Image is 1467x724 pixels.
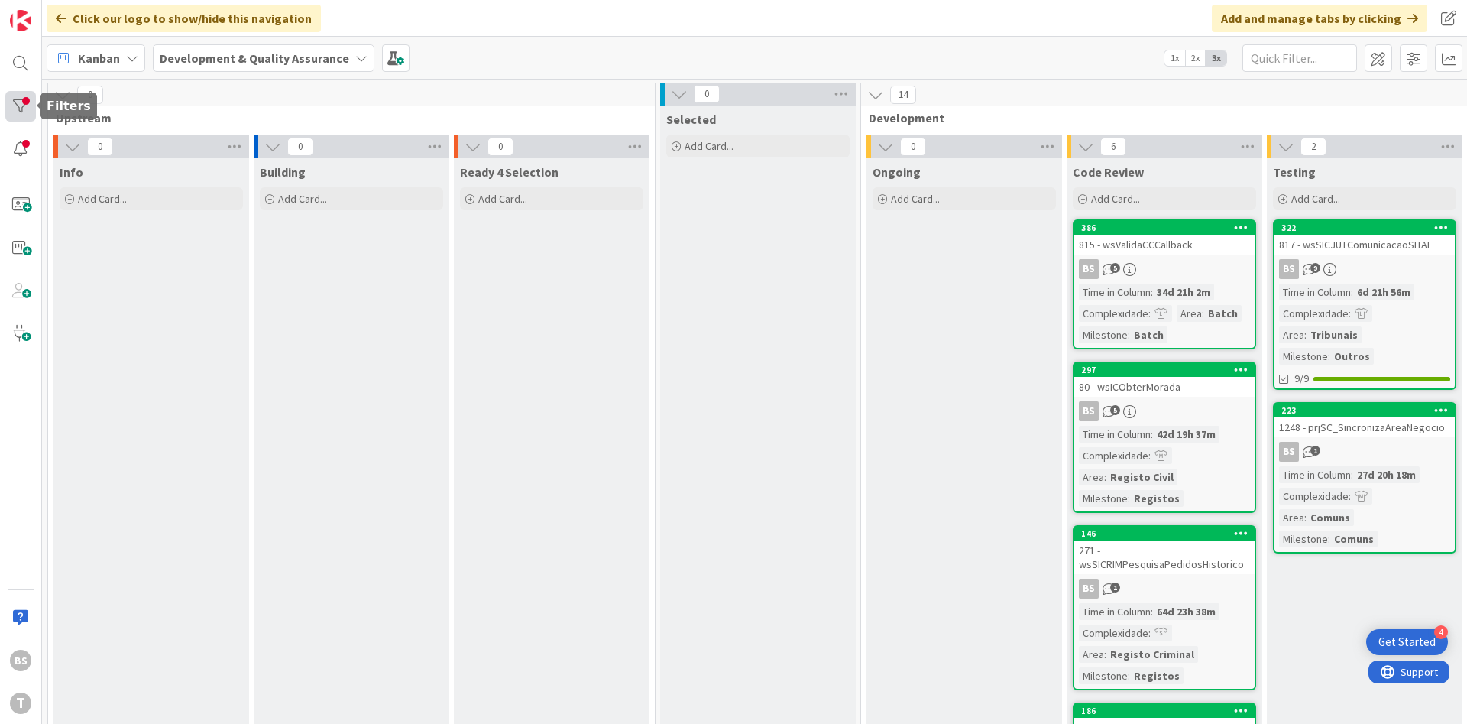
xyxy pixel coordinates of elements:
span: : [1128,326,1130,343]
div: Complexidade [1279,305,1349,322]
div: 223 [1274,404,1455,417]
div: BS [1074,579,1255,599]
span: 9/9 [1294,371,1309,387]
div: 6d 21h 56m [1353,284,1414,300]
div: Batch [1130,326,1167,343]
span: : [1104,469,1106,485]
div: 42d 19h 37m [1153,426,1219,443]
span: 0 [287,138,313,156]
div: 146 [1074,527,1255,541]
span: : [1151,284,1153,300]
div: 146271 - wsSICRIMPesquisaPedidosHistorico [1074,527,1255,574]
span: Add Card... [78,192,127,206]
span: 5 [1110,405,1120,415]
span: : [1104,646,1106,663]
span: 2 [1300,138,1326,156]
div: Registo Civil [1106,469,1177,485]
span: : [1151,426,1153,443]
div: BS [1279,259,1299,279]
div: 1248 - prjSC_SincronizaAreaNegocio [1274,417,1455,437]
span: : [1148,305,1151,322]
div: 29780 - wsICObterMorada [1074,363,1255,397]
span: 0 [87,138,113,156]
span: Add Card... [1291,192,1340,206]
span: Ready 4 Selection [460,164,559,180]
div: 34d 21h 2m [1153,284,1214,300]
span: : [1349,488,1351,505]
div: Milestone [1079,490,1128,507]
div: Complexidade [1079,447,1148,464]
input: Quick Filter... [1242,44,1357,72]
div: Time in Column [1279,284,1351,300]
a: 322817 - wsSICJUTComunicacaoSITAFBSTime in Column:6d 21h 56mComplexidade:Area:TribunaisMilestone:... [1273,219,1456,390]
span: 0 [900,138,926,156]
div: Area [1279,509,1304,526]
div: BS [1079,401,1099,421]
span: : [1148,625,1151,641]
span: : [1328,348,1330,365]
div: BS [10,650,31,671]
div: Area [1177,305,1202,322]
span: Add Card... [1091,192,1140,206]
span: Add Card... [891,192,940,206]
div: Registos [1130,490,1184,507]
div: Open Get Started checklist, remaining modules: 4 [1366,629,1448,655]
div: BS [1074,259,1255,279]
span: : [1351,284,1353,300]
span: Code Review [1073,164,1144,180]
span: 9 [1310,263,1320,273]
div: 815 - wsValidaCCCallback [1074,235,1255,255]
h5: Filters [47,99,91,113]
div: BS [1079,579,1099,599]
div: Area [1079,646,1104,663]
span: 14 [890,86,916,104]
span: 6 [1100,138,1126,156]
span: : [1148,447,1151,464]
div: BS [1274,259,1455,279]
span: Upstream [56,110,636,125]
div: Registos [1130,667,1184,684]
span: : [1128,490,1130,507]
span: : [1128,667,1130,684]
div: Time in Column [1079,603,1151,620]
span: 0 [694,85,720,103]
span: : [1151,603,1153,620]
div: Area [1079,469,1104,485]
span: : [1304,326,1307,343]
span: Add Card... [685,139,733,153]
span: : [1349,305,1351,322]
div: 80 - wsICObterMorada [1074,377,1255,397]
span: Ongoing [873,164,921,180]
b: Development & Quality Assurance [160,50,349,66]
span: : [1304,509,1307,526]
a: 2231248 - prjSC_SincronizaAreaNegocioBSTime in Column:27d 20h 18mComplexidade:Area:ComunsMileston... [1273,402,1456,554]
div: Outros [1330,348,1374,365]
div: 297 [1081,365,1255,375]
div: BS [1274,442,1455,462]
div: T [10,693,31,714]
div: 146 [1081,528,1255,539]
div: 386 [1081,222,1255,233]
span: 1 [1110,583,1120,593]
span: Add Card... [478,192,527,206]
div: 2231248 - prjSC_SincronizaAreaNegocio [1274,404,1455,437]
a: 146271 - wsSICRIMPesquisaPedidosHistoricoBSTime in Column:64d 23h 38mComplexidade:Area:Registo Cr... [1073,525,1256,690]
div: 4 [1434,625,1448,639]
div: 186 [1074,704,1255,718]
div: 817 - wsSICJUTComunicacaoSITAF [1274,235,1455,255]
div: Complexidade [1079,305,1148,322]
div: 386 [1074,221,1255,235]
span: 2x [1185,50,1206,66]
div: Milestone [1079,667,1128,684]
div: BS [1074,401,1255,421]
div: Time in Column [1079,284,1151,300]
span: Building [260,164,306,180]
div: Tribunais [1307,326,1362,343]
span: Selected [666,112,716,127]
div: 223 [1281,405,1455,416]
div: Complexidade [1079,625,1148,641]
div: Milestone [1279,531,1328,547]
span: : [1202,305,1204,322]
span: : [1328,531,1330,547]
div: Get Started [1378,635,1436,650]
